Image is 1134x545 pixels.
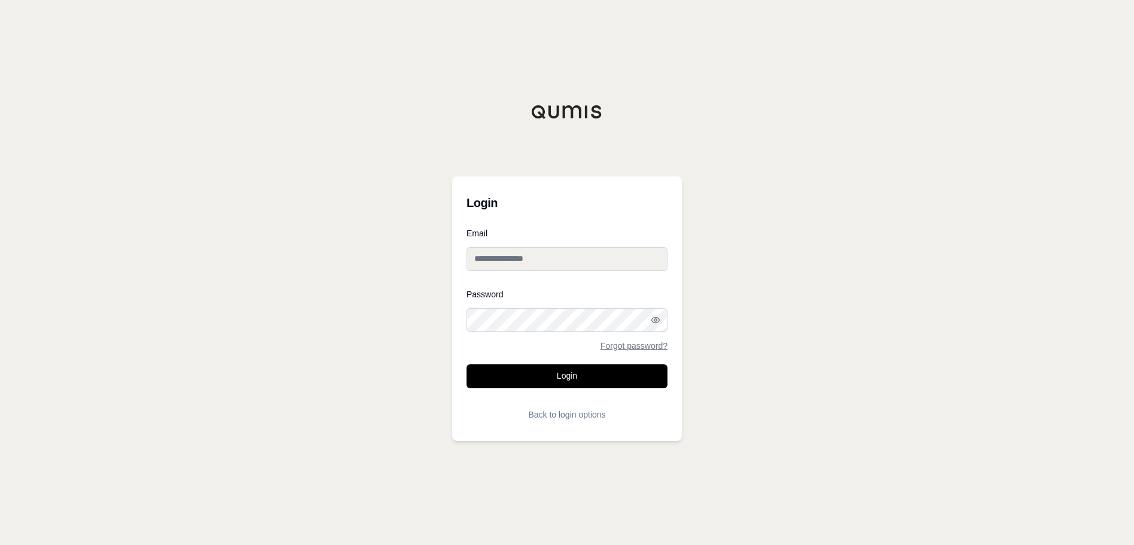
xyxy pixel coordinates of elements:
[467,229,667,238] label: Email
[531,105,603,119] img: Qumis
[467,364,667,388] button: Login
[467,290,667,299] label: Password
[600,342,667,350] a: Forgot password?
[467,191,667,215] h3: Login
[467,403,667,427] button: Back to login options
